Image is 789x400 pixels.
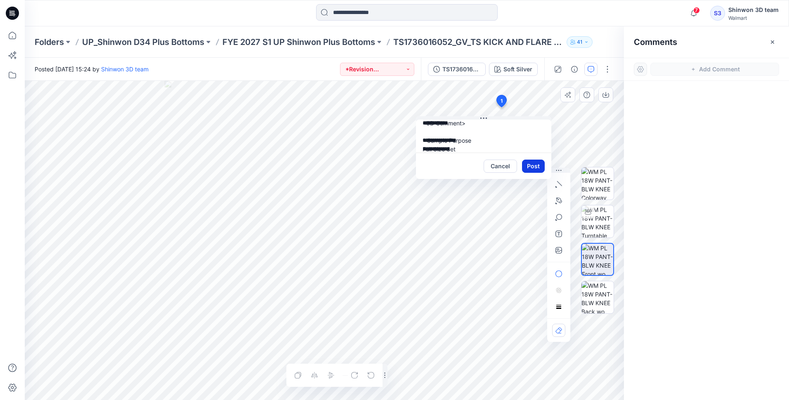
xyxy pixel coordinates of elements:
[484,160,517,173] button: Cancel
[581,281,614,313] img: WM PL 18W PANT-BLW KNEE Back wo Avatar
[501,97,503,105] span: 1
[428,63,486,76] button: TS1736016052_GV_TS SCUBA KICK AND FLARE PANT
[503,65,532,74] div: Soft Silver
[650,63,779,76] button: Add Comment
[568,63,581,76] button: Details
[581,205,614,238] img: WM PL 18W PANT-BLW KNEE Turntable with Avatar
[567,36,593,48] button: 41
[577,38,582,47] p: 41
[82,36,204,48] a: UP_Shinwon D34 Plus Bottoms
[693,7,700,14] span: 7
[581,167,614,200] img: WM PL 18W PANT-BLW KNEE Colorway wo Avatar
[101,66,149,73] a: Shinwon 3D team
[442,65,480,74] div: TS1736016052_GV_TS SCUBA KICK AND FLARE PANT
[35,65,149,73] span: Posted [DATE] 15:24 by
[728,15,779,21] div: Walmart
[710,6,725,21] div: S3
[489,63,538,76] button: Soft Silver
[522,160,545,173] button: Post
[582,244,613,275] img: WM PL 18W PANT-BLW KNEE Front wo Avatar
[634,37,677,47] h2: Comments
[35,36,64,48] a: Folders
[222,36,375,48] a: FYE 2027 S1 UP Shinwon Plus Bottoms
[728,5,779,15] div: Shinwon 3D team
[393,36,563,48] p: TS1736016052_GV_TS KICK AND FLARE PANT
